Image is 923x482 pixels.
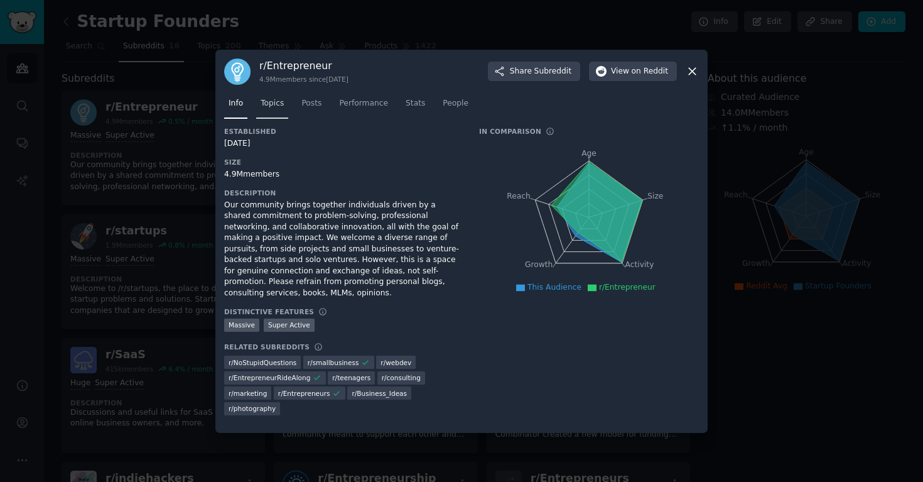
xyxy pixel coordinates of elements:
span: r/ teenagers [332,373,370,382]
span: r/ marketing [229,389,267,398]
span: Info [229,98,243,109]
tspan: Activity [625,260,654,269]
h3: r/ Entrepreneur [259,59,348,72]
span: r/ EntrepreneurRideAlong [229,373,310,382]
h3: Established [224,127,462,136]
span: r/ smallbusiness [308,358,359,367]
tspan: Growth [525,260,553,269]
a: Info [224,94,247,119]
span: View [611,66,668,77]
img: Entrepreneur [224,58,251,85]
a: Stats [401,94,429,119]
div: Massive [224,319,259,332]
span: r/ webdev [381,358,411,367]
span: r/ NoStupidQuestions [229,358,296,367]
button: Viewon Reddit [589,62,677,82]
span: Share [510,66,571,77]
span: r/ photography [229,404,276,413]
span: r/Entrepreneur [599,283,656,292]
span: Stats [406,98,425,109]
tspan: Size [647,191,663,200]
tspan: Reach [507,191,531,200]
span: Topics [261,98,284,109]
a: Topics [256,94,288,119]
span: r/ Entrepreneurs [278,389,330,398]
span: Performance [339,98,388,109]
h3: Related Subreddits [224,342,310,351]
tspan: Age [581,149,596,158]
span: on Reddit [632,66,668,77]
button: ShareSubreddit [488,62,580,82]
h3: In Comparison [479,127,541,136]
a: Posts [297,94,326,119]
span: r/ Business_Ideas [352,389,407,398]
div: 4.9M members [224,169,462,180]
div: 4.9M members since [DATE] [259,75,348,84]
h3: Description [224,189,462,197]
span: r/ consulting [382,373,421,382]
span: People [443,98,468,109]
h3: Size [224,158,462,167]
div: [DATE] [224,138,462,150]
span: Subreddit [534,66,571,77]
span: This Audience [527,283,581,292]
a: People [438,94,473,119]
a: Performance [335,94,392,119]
span: Posts [301,98,321,109]
div: Super Active [264,319,315,332]
h3: Distinctive Features [224,307,314,316]
div: Our community brings together individuals driven by a shared commitment to problem-solving, profe... [224,200,462,299]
